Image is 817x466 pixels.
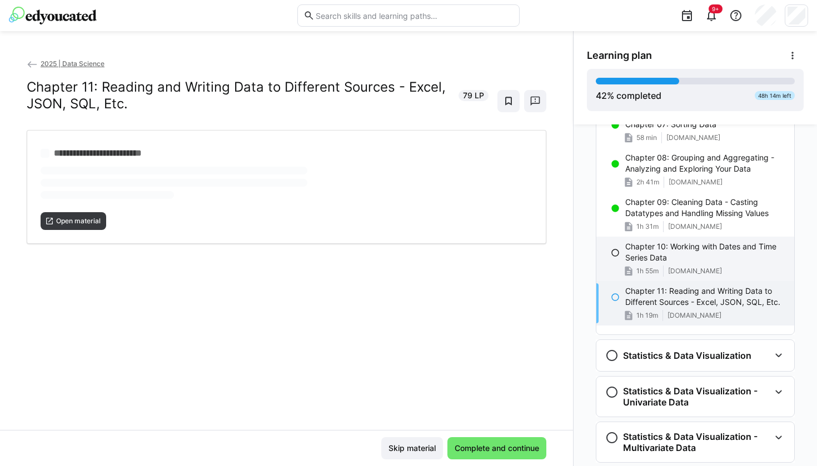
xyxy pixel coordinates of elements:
button: Open material [41,212,106,230]
button: Complete and continue [447,437,546,459]
span: [DOMAIN_NAME] [666,133,720,142]
span: 42 [596,90,607,101]
span: Complete and continue [453,443,541,454]
h3: Statistics & Data Visualization - Multivariate Data [623,431,770,453]
span: 9+ [712,6,719,12]
span: 1h 55m [636,267,659,275]
span: 58 min [636,133,657,142]
span: 1h 31m [636,222,659,231]
span: 1h 19m [636,311,658,320]
p: Chapter 09: Cleaning Data - Casting Datatypes and Handling Missing Values [625,197,785,219]
span: [DOMAIN_NAME] [669,178,723,187]
input: Search skills and learning paths… [315,11,514,21]
span: Learning plan [587,49,652,62]
div: % completed [596,89,661,102]
span: [DOMAIN_NAME] [667,311,721,320]
h2: Chapter 11: Reading and Writing Data to Different Sources - Excel, JSON, SQL, Etc. [27,79,452,112]
h3: Statistics & Data Visualization [623,350,751,361]
h3: Statistics & Data Visualization - Univariate Data [623,385,770,408]
a: 2025 | Data Science [27,59,104,68]
span: 2025 | Data Science [41,59,104,68]
span: 2h 41m [636,178,659,187]
span: Open material [55,217,102,226]
p: Chapter 11: Reading and Writing Data to Different Sources - Excel, JSON, SQL, Etc. [625,285,785,308]
button: Skip material [381,437,443,459]
span: 79 LP [463,90,484,101]
div: 48h 14m left [755,91,795,100]
span: [DOMAIN_NAME] [668,222,722,231]
span: Skip material [387,443,437,454]
p: Chapter 08: Grouping and Aggregating - Analyzing and Exploring Your Data [625,152,785,174]
p: Chapter 10: Working with Dates and Time Series Data [625,241,785,263]
p: Chapter 07: Sorting Data [625,119,716,130]
span: [DOMAIN_NAME] [668,267,722,275]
